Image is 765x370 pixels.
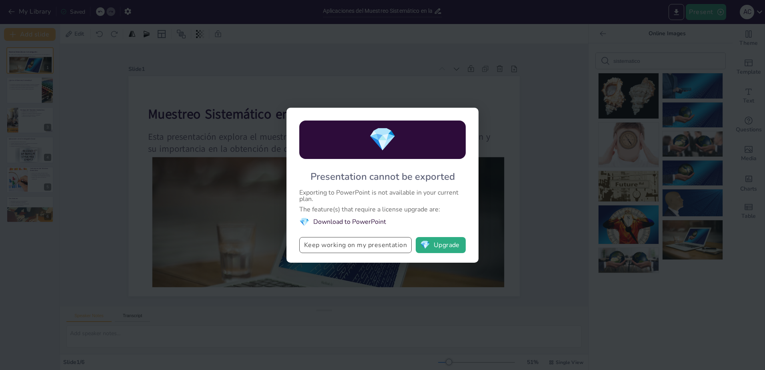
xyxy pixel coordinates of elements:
[310,170,455,183] div: Presentation cannot be exported
[299,217,466,227] li: Download to PowerPoint
[368,124,397,155] span: diamond
[299,217,309,227] span: diamond
[416,237,466,253] button: diamondUpgrade
[299,237,412,253] button: Keep working on my presentation
[420,241,430,249] span: diamond
[299,206,466,213] div: The feature(s) that require a license upgrade are:
[299,189,466,202] div: Exporting to PowerPoint is not available in your current plan.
